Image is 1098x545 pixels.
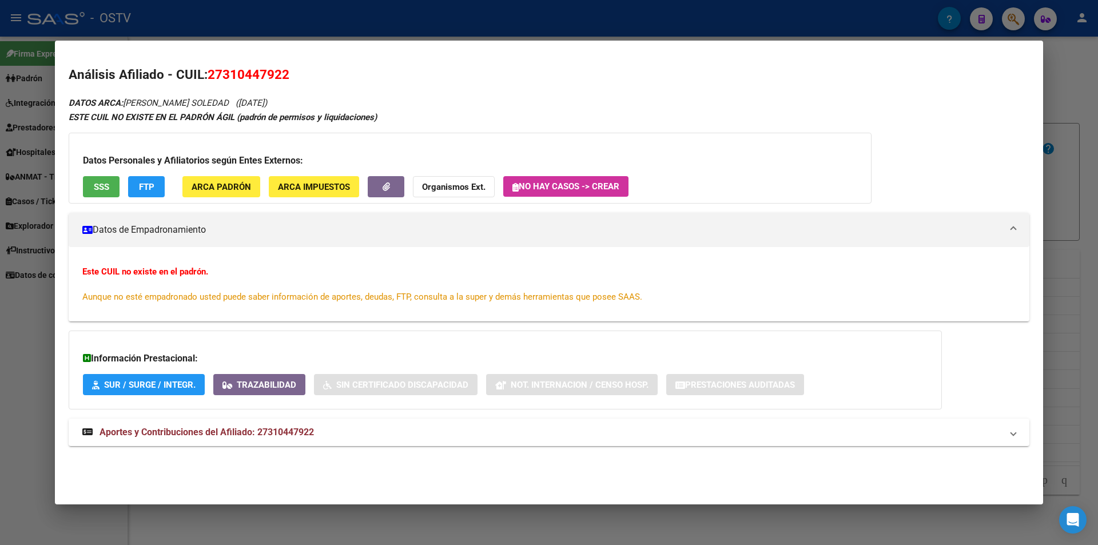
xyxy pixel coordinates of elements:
[82,266,208,277] strong: Este CUIL no existe en el padrón.
[486,374,658,395] button: Not. Internacion / Censo Hosp.
[413,176,495,197] button: Organismos Ext.
[192,182,251,192] span: ARCA Padrón
[83,352,928,365] h3: Información Prestacional:
[278,182,350,192] span: ARCA Impuestos
[213,374,305,395] button: Trazabilidad
[685,380,795,390] span: Prestaciones Auditadas
[182,176,260,197] button: ARCA Padrón
[69,247,1029,321] div: Datos de Empadronamiento
[82,292,642,302] span: Aunque no esté empadronado usted puede saber información de aportes, deudas, FTP, consulta a la s...
[83,176,120,197] button: SSS
[69,213,1029,247] mat-expansion-panel-header: Datos de Empadronamiento
[269,176,359,197] button: ARCA Impuestos
[666,374,804,395] button: Prestaciones Auditadas
[1059,506,1087,534] div: Open Intercom Messenger
[69,65,1029,85] h2: Análisis Afiliado - CUIL:
[82,223,1002,237] mat-panel-title: Datos de Empadronamiento
[83,154,857,168] h3: Datos Personales y Afiliatorios según Entes Externos:
[69,419,1029,446] mat-expansion-panel-header: Aportes y Contribuciones del Afiliado: 27310447922
[503,176,628,197] button: No hay casos -> Crear
[511,380,649,390] span: Not. Internacion / Censo Hosp.
[139,182,154,192] span: FTP
[422,182,486,192] strong: Organismos Ext.
[237,380,296,390] span: Trazabilidad
[128,176,165,197] button: FTP
[512,181,619,192] span: No hay casos -> Crear
[336,380,468,390] span: Sin Certificado Discapacidad
[69,112,377,122] strong: ESTE CUIL NO EXISTE EN EL PADRÓN ÁGIL (padrón de permisos y liquidaciones)
[69,98,123,108] strong: DATOS ARCA:
[314,374,478,395] button: Sin Certificado Discapacidad
[236,98,267,108] span: ([DATE])
[104,380,196,390] span: SUR / SURGE / INTEGR.
[100,427,314,437] span: Aportes y Contribuciones del Afiliado: 27310447922
[208,67,289,82] span: 27310447922
[94,182,109,192] span: SSS
[69,98,229,108] span: [PERSON_NAME] SOLEDAD
[83,374,205,395] button: SUR / SURGE / INTEGR.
